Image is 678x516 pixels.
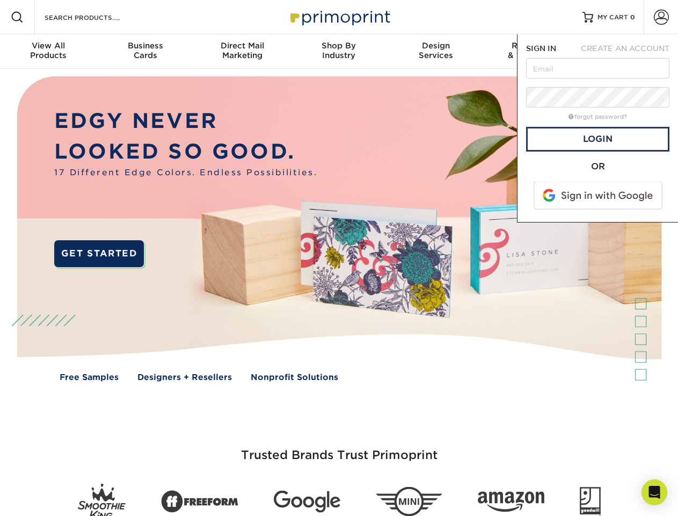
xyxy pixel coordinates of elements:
div: Cards [97,41,193,60]
span: Direct Mail [194,41,290,51]
span: MY CART [597,13,628,22]
p: EDGY NEVER [54,106,317,137]
a: Direct MailMarketing [194,34,290,69]
a: Login [526,127,669,152]
a: BusinessCards [97,34,193,69]
span: 17 Different Edge Colors. Endless Possibilities. [54,167,317,179]
div: & Templates [484,41,581,60]
span: Resources [484,41,581,51]
img: Primoprint [286,5,393,28]
span: SIGN IN [526,44,556,53]
div: OR [526,160,669,173]
img: Google [274,491,340,513]
div: Open Intercom Messenger [641,479,667,505]
a: Nonprofit Solutions [251,371,338,384]
span: Business [97,41,193,51]
a: Resources& Templates [484,34,581,69]
h3: Trusted Brands Trust Primoprint [25,422,653,475]
a: GET STARTED [54,240,144,267]
span: Shop By [290,41,387,51]
a: Shop ByIndustry [290,34,387,69]
iframe: Google Customer Reviews [3,483,91,512]
span: 0 [630,13,635,21]
a: forgot password? [568,113,627,120]
a: DesignServices [388,34,484,69]
input: SEARCH PRODUCTS..... [43,11,148,24]
a: Free Samples [60,371,119,384]
span: CREATE AN ACCOUNT [581,44,669,53]
div: Industry [290,41,387,60]
img: Goodwill [580,487,601,516]
p: LOOKED SO GOOD. [54,137,317,167]
img: Amazon [478,492,544,512]
span: Design [388,41,484,51]
a: Designers + Resellers [137,371,232,384]
input: Email [526,58,669,78]
div: Services [388,41,484,60]
div: Marketing [194,41,290,60]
